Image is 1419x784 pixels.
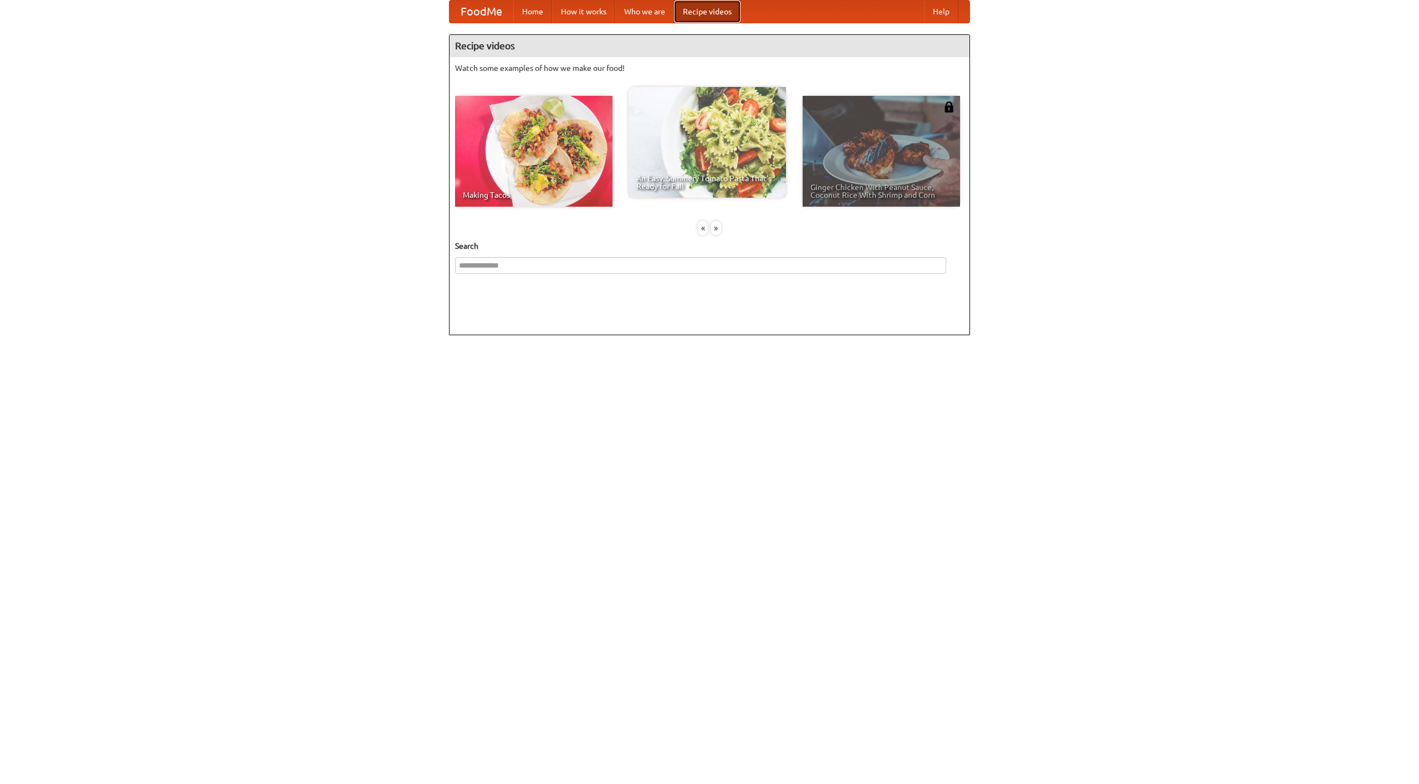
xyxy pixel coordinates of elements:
a: Recipe videos [674,1,741,23]
h4: Recipe videos [450,35,969,57]
a: How it works [552,1,615,23]
span: An Easy, Summery Tomato Pasta That's Ready for Fall [636,175,778,190]
a: Who we are [615,1,674,23]
img: 483408.png [943,101,954,112]
span: Making Tacos [463,191,605,199]
a: Home [513,1,552,23]
a: An Easy, Summery Tomato Pasta That's Ready for Fall [629,87,786,198]
a: Help [924,1,958,23]
div: « [698,221,708,235]
h5: Search [455,240,964,252]
div: » [711,221,721,235]
a: FoodMe [450,1,513,23]
a: Making Tacos [455,96,612,207]
p: Watch some examples of how we make our food! [455,63,964,74]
